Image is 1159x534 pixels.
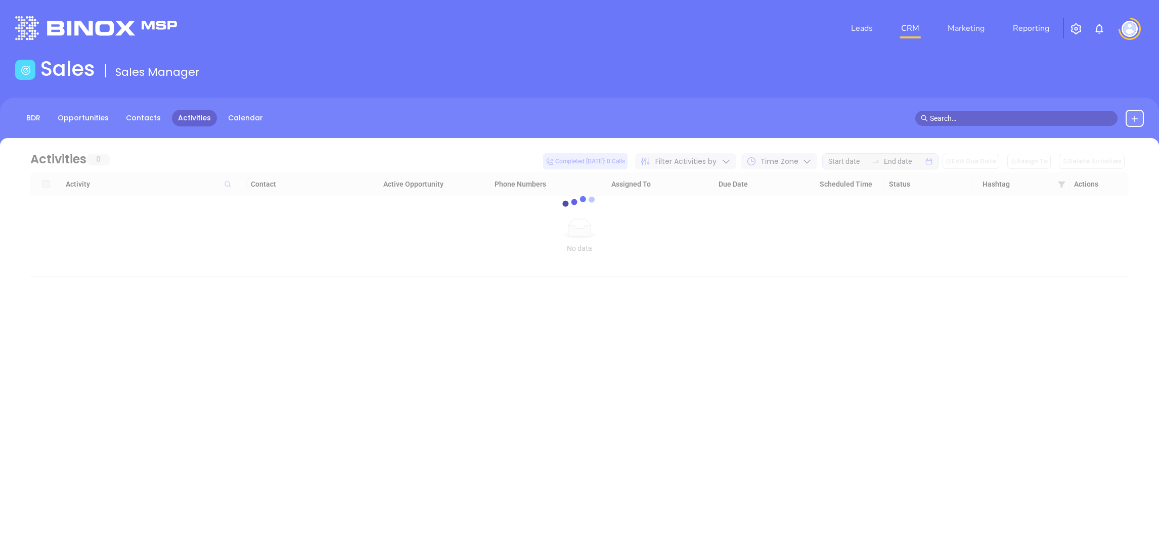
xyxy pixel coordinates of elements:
input: Search… [930,113,1112,124]
img: iconNotification [1093,23,1105,35]
a: Reporting [1009,18,1053,38]
img: logo [15,16,177,40]
a: BDR [20,110,47,126]
a: Activities [172,110,217,126]
img: user [1122,21,1138,37]
a: Contacts [120,110,167,126]
a: Opportunities [52,110,115,126]
img: iconSetting [1070,23,1082,35]
a: Calendar [222,110,269,126]
h1: Sales [40,57,95,81]
a: Leads [847,18,877,38]
span: Sales Manager [115,64,200,80]
span: search [921,115,928,122]
a: Marketing [944,18,989,38]
a: CRM [897,18,923,38]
